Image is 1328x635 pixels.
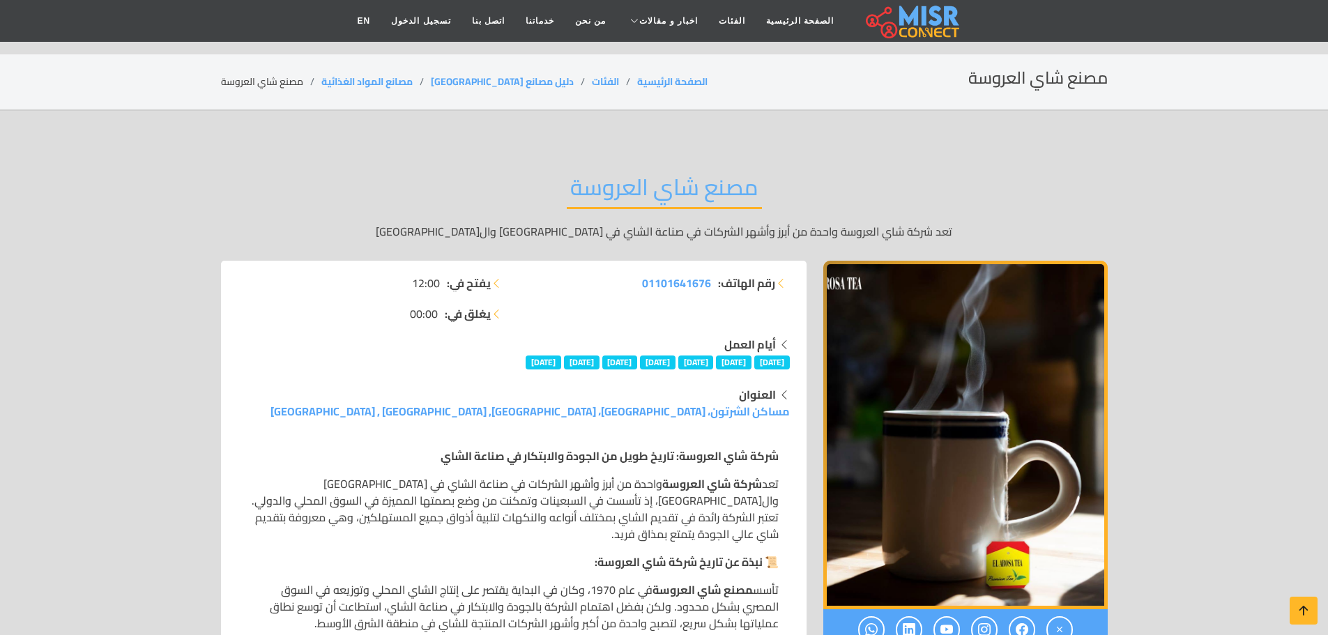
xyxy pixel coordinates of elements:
[431,72,574,91] a: دليل مصانع [GEOGRAPHIC_DATA]
[565,8,616,34] a: من نحن
[678,355,714,369] span: [DATE]
[866,3,959,38] img: main.misr_connect
[515,8,565,34] a: خدماتنا
[642,275,711,291] a: 01101641676
[662,473,762,494] strong: شركة شاي العروسة
[718,275,775,291] strong: رقم الهاتف:
[412,275,440,291] span: 12:00
[708,8,756,34] a: الفئات
[754,355,790,369] span: [DATE]
[441,445,779,466] strong: شركة شاي العروسة: تاريخ طويل من الجودة والابتكار في صناعة الشاي
[410,305,438,322] span: 00:00
[567,174,762,209] h2: مصنع شاي العروسة
[724,334,776,355] strong: أيام العمل
[592,72,619,91] a: الفئات
[221,223,1108,240] p: تعد شركة شاي العروسة واحدة من أبرز وأشهر الشركات في صناعة الشاي في [GEOGRAPHIC_DATA] وال[GEOGRAPH...
[756,8,844,34] a: الصفحة الرئيسية
[447,275,491,291] strong: يفتح في:
[249,581,779,632] p: تأسس في عام 1970، وكان في البداية يقتصر على إنتاج الشاي المحلي وتوزيعه في السوق المصري بشكل محدود...
[652,579,753,600] strong: مصنع شاي العروسة
[823,261,1108,609] div: 1 / 1
[602,355,638,369] span: [DATE]
[616,8,708,34] a: اخبار و مقالات
[347,8,381,34] a: EN
[564,355,600,369] span: [DATE]
[640,355,676,369] span: [DATE]
[739,384,776,405] strong: العنوان
[381,8,461,34] a: تسجيل الدخول
[637,72,708,91] a: الصفحة الرئيسية
[270,401,790,422] a: مساكن الشرتون، [GEOGRAPHIC_DATA]، [GEOGRAPHIC_DATA], [GEOGRAPHIC_DATA] , [GEOGRAPHIC_DATA]
[321,72,413,91] a: مصانع المواد الغذائية
[639,15,698,27] span: اخبار و مقالات
[221,75,321,89] li: مصنع شاي العروسة
[249,475,779,542] p: تعد واحدة من أبرز وأشهر الشركات في صناعة الشاي في [GEOGRAPHIC_DATA] وال[GEOGRAPHIC_DATA]، إذ تأسس...
[445,305,491,322] strong: يغلق في:
[716,355,751,369] span: [DATE]
[642,273,711,293] span: 01101641676
[968,68,1108,89] h2: مصنع شاي العروسة
[595,551,779,572] strong: 📜 نبذة عن تاريخ شركة شاي العروسة:
[823,261,1108,609] img: مصنع شاي العروسة
[461,8,515,34] a: اتصل بنا
[526,355,561,369] span: [DATE]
